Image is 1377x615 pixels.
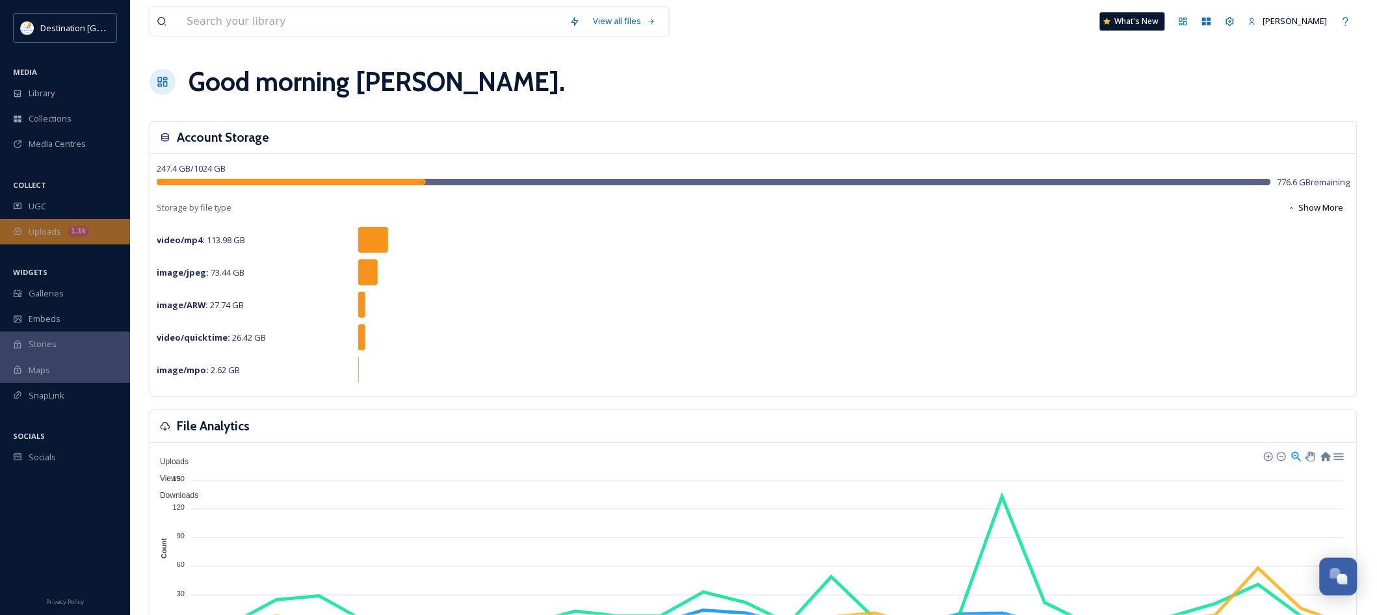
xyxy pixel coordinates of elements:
[173,504,185,512] tspan: 120
[157,202,231,214] span: Storage by file type
[29,313,60,325] span: Embeds
[180,7,563,36] input: Search your library
[46,597,84,606] span: Privacy Policy
[177,532,185,540] tspan: 90
[29,451,56,464] span: Socials
[1320,450,1331,461] div: Reset Zoom
[177,561,185,569] tspan: 60
[157,332,230,343] strong: video/quicktime :
[157,299,208,311] strong: image/ARW :
[177,417,250,436] h3: File Analytics
[29,138,86,150] span: Media Centres
[1242,8,1334,34] a: [PERSON_NAME]
[1291,450,1302,461] div: Selection Zoom
[150,491,198,500] span: Downloads
[157,234,245,246] span: 113.98 GB
[1320,558,1357,595] button: Open Chat
[1278,176,1350,189] span: 776.6 GB remaining
[157,364,240,376] span: 2.62 GB
[29,389,64,402] span: SnapLink
[13,67,37,77] span: MEDIA
[1100,12,1165,31] a: What's New
[173,475,185,482] tspan: 150
[68,226,89,237] div: 1.1k
[21,21,34,34] img: download.png
[189,62,565,101] h1: Good morning [PERSON_NAME] .
[157,267,209,278] strong: image/jpeg :
[13,431,45,441] span: SOCIALS
[13,267,47,277] span: WIDGETS
[40,21,170,34] span: Destination [GEOGRAPHIC_DATA]
[157,267,244,278] span: 73.44 GB
[1333,450,1344,461] div: Menu
[1281,195,1350,220] button: Show More
[157,163,226,174] span: 247.4 GB / 1024 GB
[160,538,168,558] text: Count
[29,112,72,125] span: Collections
[586,8,662,34] a: View all files
[157,332,266,343] span: 26.42 GB
[157,234,205,246] strong: video/mp4 :
[29,364,50,376] span: Maps
[1263,15,1328,27] span: [PERSON_NAME]
[157,364,209,376] strong: image/mpo :
[157,299,244,311] span: 27.74 GB
[177,128,269,147] h3: Account Storage
[150,474,181,483] span: Views
[150,457,189,466] span: Uploads
[29,287,64,300] span: Galleries
[29,226,61,238] span: Uploads
[1263,451,1272,460] div: Zoom In
[13,180,46,190] span: COLLECT
[1305,452,1313,460] div: Panning
[29,338,57,350] span: Stories
[29,200,46,213] span: UGC
[177,590,185,597] tspan: 30
[1276,451,1285,460] div: Zoom Out
[46,593,84,608] a: Privacy Policy
[29,87,55,99] span: Library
